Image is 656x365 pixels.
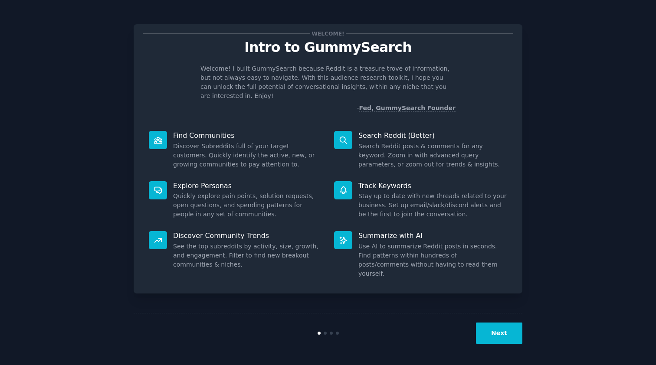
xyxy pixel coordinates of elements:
dd: Stay up to date with new threads related to your business. Set up email/slack/discord alerts and ... [358,192,507,219]
dd: Search Reddit posts & comments for any keyword. Zoom in with advanced query parameters, or zoom o... [358,142,507,169]
p: Search Reddit (Better) [358,131,507,140]
p: Track Keywords [358,181,507,190]
p: Explore Personas [173,181,322,190]
p: Discover Community Trends [173,231,322,240]
dd: See the top subreddits by activity, size, growth, and engagement. Filter to find new breakout com... [173,242,322,269]
a: Fed, GummySearch Founder [359,104,456,112]
dd: Use AI to summarize Reddit posts in seconds. Find patterns within hundreds of posts/comments with... [358,242,507,278]
p: Summarize with AI [358,231,507,240]
p: Intro to GummySearch [143,40,513,55]
dd: Quickly explore pain points, solution requests, open questions, and spending patterns for people ... [173,192,322,219]
button: Next [476,323,522,344]
p: Find Communities [173,131,322,140]
span: Welcome! [310,29,346,38]
div: - [357,104,456,113]
dd: Discover Subreddits full of your target customers. Quickly identify the active, new, or growing c... [173,142,322,169]
p: Welcome! I built GummySearch because Reddit is a treasure trove of information, but not always ea... [200,64,456,101]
